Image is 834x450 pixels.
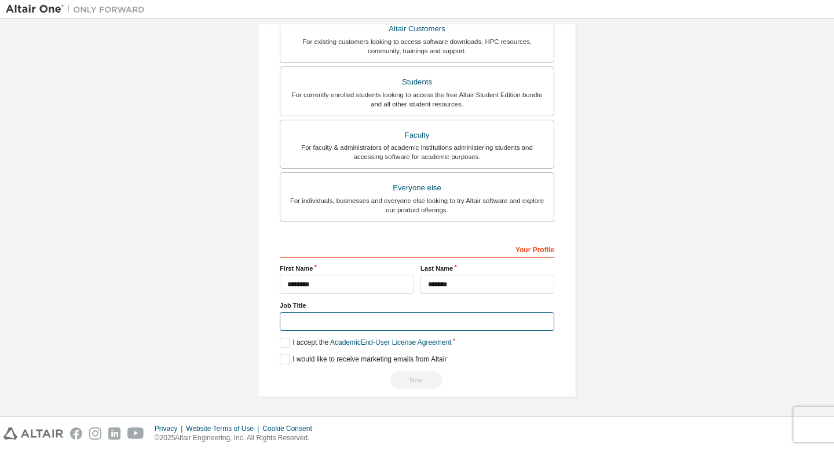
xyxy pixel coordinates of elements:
[287,74,547,90] div: Students
[330,338,451,346] a: Academic End-User License Agreement
[287,90,547,109] div: For currently enrolled students looking to access the free Altair Student Edition bundle and all ...
[280,371,554,389] div: Read and acccept EULA to continue
[89,427,101,440] img: instagram.svg
[108,427,120,440] img: linkedin.svg
[262,424,319,433] div: Cookie Consent
[287,21,547,37] div: Altair Customers
[186,424,262,433] div: Website Terms of Use
[155,424,186,433] div: Privacy
[287,196,547,215] div: For individuals, businesses and everyone else looking to try Altair software and explore our prod...
[287,127,547,143] div: Faculty
[155,433,319,443] p: © 2025 Altair Engineering, Inc. All Rights Reserved.
[420,264,554,273] label: Last Name
[6,3,151,15] img: Altair One
[280,338,451,348] label: I accept the
[280,301,554,310] label: Job Title
[287,37,547,56] div: For existing customers looking to access software downloads, HPC resources, community, trainings ...
[127,427,144,440] img: youtube.svg
[280,264,414,273] label: First Name
[70,427,82,440] img: facebook.svg
[280,355,447,364] label: I would like to receive marketing emails from Altair
[287,180,547,196] div: Everyone else
[280,239,554,258] div: Your Profile
[3,427,63,440] img: altair_logo.svg
[287,143,547,161] div: For faculty & administrators of academic institutions administering students and accessing softwa...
